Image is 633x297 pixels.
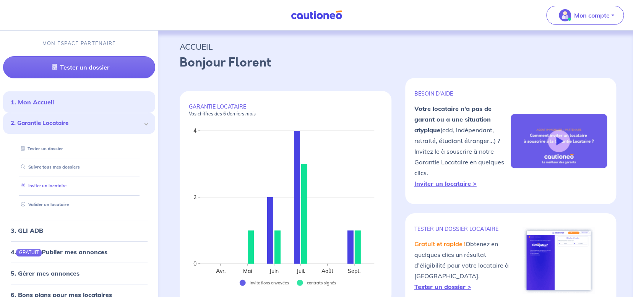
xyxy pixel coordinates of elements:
[414,226,511,232] p: TESTER un dossier locataire
[3,223,155,238] div: 3. GLI ADB
[414,283,471,291] a: Tester un dossier >
[348,268,361,274] text: Sept.
[243,268,252,274] text: Mai
[193,127,196,134] text: 4
[18,146,63,151] a: Tester un dossier
[11,227,43,234] a: 3. GLI ADB
[523,227,595,294] img: simulateur.png
[414,239,511,292] p: Obtenez en quelques clics un résultat d'éligibilité pour votre locataire à [GEOGRAPHIC_DATA].
[189,103,382,117] p: GARANTIE LOCATAIRE
[193,260,196,267] text: 0
[18,164,80,170] a: Suivre tous mes dossiers
[180,40,612,54] p: ACCUEIL
[559,9,571,21] img: illu_account_valid_menu.svg
[414,240,466,248] em: Gratuit et rapide !
[288,10,345,20] img: Cautioneo
[180,54,612,72] p: Bonjour Florent
[18,202,69,207] a: Valider un locataire
[414,103,511,189] p: (cdd, indépendant, retraité, étudiant étranger...) ? Invitez le à souscrire à notre Garantie Loca...
[216,268,226,274] text: Avr.
[3,56,155,78] a: Tester un dossier
[11,269,80,277] a: 5. Gérer mes annonces
[574,11,610,20] p: Mon compte
[12,180,146,192] div: Inviter un locataire
[546,6,624,25] button: illu_account_valid_menu.svgMon compte
[414,180,477,187] a: Inviter un locataire >
[3,266,155,281] div: 5. Gérer mes annonces
[3,113,155,134] div: 2. Garantie Locataire
[42,40,116,47] p: MON ESPACE PARTENAIRE
[3,94,155,110] div: 1. Mon Accueil
[11,98,54,106] a: 1. Mon Accueil
[189,111,256,117] em: Vos chiffres des 6 derniers mois
[11,248,107,256] a: 4.GRATUITPublier mes annonces
[18,183,67,188] a: Inviter un locataire
[12,198,146,211] div: Valider un locataire
[414,90,511,97] p: BESOIN D'AIDE
[11,119,142,128] span: 2. Garantie Locataire
[193,194,196,201] text: 2
[322,268,334,274] text: Août
[296,268,305,274] text: Juil.
[3,244,155,260] div: 4.GRATUITPublier mes annonces
[511,114,607,168] img: video-gli-new-none.jpg
[414,105,492,134] strong: Votre locataire n'a pas de garant ou a une situation atypique
[269,268,279,274] text: Juin
[12,161,146,174] div: Suivre tous mes dossiers
[12,143,146,155] div: Tester un dossier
